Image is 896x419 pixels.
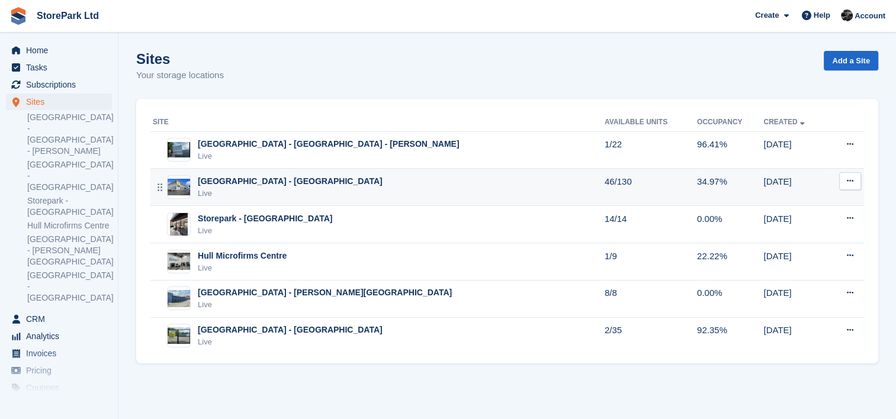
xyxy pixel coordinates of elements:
[27,270,112,304] a: [GEOGRAPHIC_DATA] - [GEOGRAPHIC_DATA]
[198,188,383,199] div: Live
[26,76,97,93] span: Subscriptions
[168,142,190,158] img: Image of Store Park - Bridge Works - Stepney Lane site
[6,42,112,59] a: menu
[697,243,763,281] td: 22.22%
[697,131,763,169] td: 96.41%
[763,131,827,169] td: [DATE]
[824,51,878,70] a: Add a Site
[855,10,885,22] span: Account
[841,9,853,21] img: Ryan Mulcahy
[605,169,697,206] td: 46/130
[26,328,97,344] span: Analytics
[198,324,383,336] div: [GEOGRAPHIC_DATA] - [GEOGRAPHIC_DATA]
[763,118,807,126] a: Created
[27,159,112,193] a: [GEOGRAPHIC_DATA] - [GEOGRAPHIC_DATA]
[198,225,332,237] div: Live
[198,250,287,262] div: Hull Microfirms Centre
[198,150,460,162] div: Live
[26,345,97,362] span: Invoices
[763,280,827,317] td: [DATE]
[26,311,97,327] span: CRM
[697,113,763,132] th: Occupancy
[697,280,763,317] td: 0.00%
[26,94,97,110] span: Sites
[6,362,112,379] a: menu
[6,311,112,327] a: menu
[150,113,605,132] th: Site
[26,59,97,76] span: Tasks
[27,220,112,231] a: Hull Microfirms Centre
[198,138,460,150] div: [GEOGRAPHIC_DATA] - [GEOGRAPHIC_DATA] - [PERSON_NAME]
[198,175,383,188] div: [GEOGRAPHIC_DATA] - [GEOGRAPHIC_DATA]
[697,206,763,243] td: 0.00%
[168,327,190,344] img: Image of Store Park - Hull West - Hessle site
[814,9,830,21] span: Help
[27,112,112,157] a: [GEOGRAPHIC_DATA] - [GEOGRAPHIC_DATA] - [PERSON_NAME]
[6,76,112,93] a: menu
[763,317,827,354] td: [DATE]
[26,379,97,396] span: Coupons
[763,169,827,206] td: [DATE]
[605,317,697,354] td: 2/35
[9,7,27,25] img: stora-icon-8386f47178a22dfd0bd8f6a31ec36ba5ce8667c1dd55bd0f319d3a0aa187defe.svg
[6,345,112,362] a: menu
[605,113,697,132] th: Available Units
[26,42,97,59] span: Home
[136,51,224,67] h1: Sites
[605,131,697,169] td: 1/22
[32,6,104,25] a: StorePark Ltd
[6,379,112,396] a: menu
[170,212,188,236] img: Image of Storepark - Hull Central - K2 Tower site
[198,262,287,274] div: Live
[27,195,112,218] a: Storepark - [GEOGRAPHIC_DATA]
[755,9,779,21] span: Create
[605,206,697,243] td: 14/14
[763,206,827,243] td: [DATE]
[168,179,190,196] img: Image of Store Park - Hull East - Marfleet Avenue site
[697,317,763,354] td: 92.35%
[198,336,383,348] div: Live
[763,243,827,281] td: [DATE]
[168,253,190,270] img: Image of Hull Microfirms Centre site
[136,69,224,82] p: Your storage locations
[198,299,452,311] div: Live
[198,286,452,299] div: [GEOGRAPHIC_DATA] - [PERSON_NAME][GEOGRAPHIC_DATA]
[26,362,97,379] span: Pricing
[605,280,697,317] td: 8/8
[605,243,697,281] td: 1/9
[6,328,112,344] a: menu
[198,212,332,225] div: Storepark - [GEOGRAPHIC_DATA]
[6,59,112,76] a: menu
[6,94,112,110] a: menu
[697,169,763,206] td: 34.97%
[27,234,112,267] a: [GEOGRAPHIC_DATA] - [PERSON_NAME][GEOGRAPHIC_DATA]
[168,290,190,307] img: Image of Store Park - Hull - Clough Road site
